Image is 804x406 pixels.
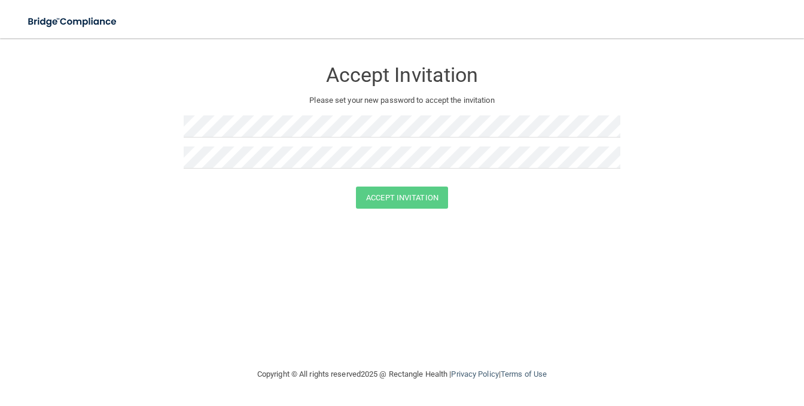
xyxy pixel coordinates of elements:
button: Accept Invitation [356,187,448,209]
div: Copyright © All rights reserved 2025 @ Rectangle Health | | [184,355,620,393]
img: bridge_compliance_login_screen.278c3ca4.svg [18,10,128,34]
p: Please set your new password to accept the invitation [193,93,611,108]
a: Privacy Policy [451,370,498,378]
a: Terms of Use [501,370,547,378]
iframe: Drift Widget Chat Controller [598,322,790,369]
h3: Accept Invitation [184,64,620,86]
